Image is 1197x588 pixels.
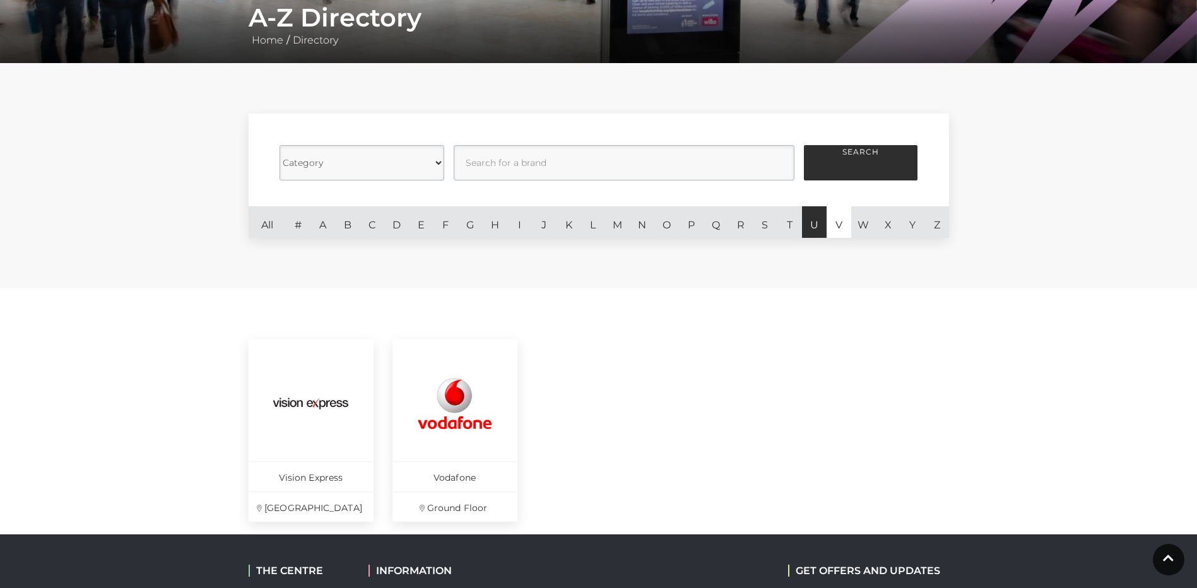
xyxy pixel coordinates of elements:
[392,491,517,522] p: Ground Floor
[777,206,802,238] a: T
[804,145,917,180] button: Search
[581,206,606,238] a: L
[728,206,753,238] a: R
[249,3,949,33] h1: A-Z Directory
[605,206,630,238] a: M
[392,339,517,522] a: Vodafone Ground Floor
[532,206,557,238] a: J
[335,206,360,238] a: B
[851,206,876,238] a: W
[409,206,433,238] a: E
[630,206,654,238] a: N
[458,206,483,238] a: G
[557,206,581,238] a: K
[679,206,704,238] a: P
[249,339,374,522] a: Vision Express [GEOGRAPHIC_DATA]
[286,206,311,238] a: #
[454,145,794,180] input: Search for a brand
[876,206,900,238] a: X
[239,3,958,48] div: /
[483,206,507,238] a: H
[924,206,949,238] a: Z
[433,206,458,238] a: F
[704,206,728,238] a: Q
[249,565,350,577] h2: THE CENTRE
[369,565,529,577] h2: INFORMATION
[802,206,827,238] a: U
[384,206,409,238] a: D
[788,565,940,577] h2: GET OFFERS AND UPDATES
[753,206,777,238] a: S
[249,491,374,522] p: [GEOGRAPHIC_DATA]
[249,461,374,491] p: Vision Express
[507,206,532,238] a: I
[249,34,286,46] a: Home
[900,206,925,238] a: Y
[360,206,384,238] a: C
[827,206,851,238] a: V
[290,34,341,46] a: Directory
[392,461,517,491] p: Vodafone
[654,206,679,238] a: O
[310,206,335,238] a: A
[249,206,286,238] a: All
